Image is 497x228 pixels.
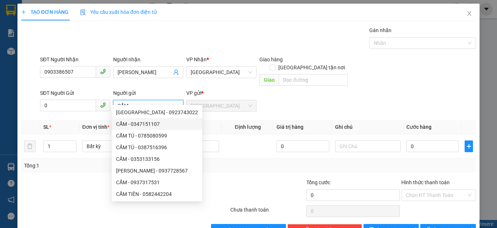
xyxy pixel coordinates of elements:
[459,4,480,24] button: Close
[186,57,207,62] span: VP Nhận
[465,143,473,149] span: plus
[45,11,72,45] b: Gửi khách hàng
[279,74,348,86] input: Dọc đường
[401,179,450,185] label: Hình thức thanh toán
[335,140,401,152] input: Ghi Chú
[186,89,257,97] div: VP gửi
[406,124,432,130] span: Cước hàng
[116,108,198,116] div: [GEOGRAPHIC_DATA] - 0923743022
[277,140,329,152] input: 0
[112,118,202,130] div: CẨM - 0347151107
[61,35,100,44] li: (c) 2017
[113,55,183,63] div: Người nhận
[24,162,192,170] div: Tổng: 1
[40,55,110,63] div: SĐT Người Nhận
[191,100,252,111] span: Quảng Sơn
[21,9,26,15] span: plus
[80,9,86,15] img: icon
[173,69,179,75] span: user-add
[87,141,143,152] span: Bất kỳ
[116,178,198,186] div: CẨM - 0937317531
[112,153,202,165] div: CẨM - 0353133156
[191,67,252,78] span: Sài Gòn
[259,57,283,62] span: Giao hàng
[80,9,157,15] span: Yêu cầu xuất hóa đơn điện tử
[112,107,202,118] div: CẨM GIANG - 0923743022
[116,167,198,175] div: [PERSON_NAME] - 0937728567
[466,11,472,16] span: close
[116,132,198,140] div: CẨM TÚ - 0785080599
[112,142,202,153] div: CẨM TÚ - 0387516396
[112,188,202,200] div: CẨM TIÊN - 0582442204
[235,124,261,130] span: Định lượng
[112,165,202,177] div: CẨM VÂN - 0937728567
[116,190,198,198] div: CẨM TIÊN - 0582442204
[259,74,279,86] span: Giao
[113,89,183,97] div: Người gửi
[465,140,473,152] button: plus
[9,47,32,81] b: Xe Đăng Nhân
[61,28,100,34] b: [DOMAIN_NAME]
[40,89,110,97] div: SĐT Người Gửi
[21,9,68,15] span: TẠO ĐƠN HÀNG
[100,102,106,108] span: phone
[82,124,110,130] span: Đơn vị tính
[43,124,49,130] span: SL
[369,27,391,33] label: Gán nhãn
[116,155,198,163] div: CẨM - 0353133156
[79,9,96,27] img: logo.jpg
[275,63,348,72] span: [GEOGRAPHIC_DATA] tận nơi
[24,140,36,152] button: delete
[230,206,306,219] div: Chưa thanh toán
[116,120,198,128] div: CẨM - 0347151107
[112,177,202,188] div: CẨM - 0937317531
[116,143,198,151] div: CẨM TÚ - 0387516396
[100,69,106,74] span: phone
[277,124,303,130] span: Giá trị hàng
[332,120,403,134] th: Ghi chú
[112,130,202,142] div: CẨM TÚ - 0785080599
[306,179,330,185] span: Tổng cước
